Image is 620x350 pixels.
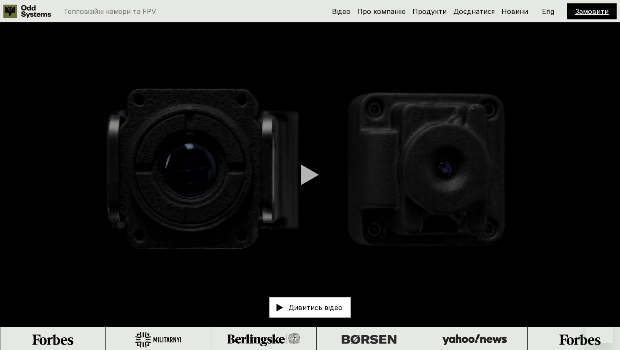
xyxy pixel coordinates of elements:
a: Доєднатися [453,7,495,16]
iframe: Кнопка для запуску вікна повідомлень [586,316,613,343]
a: Про компанію [357,7,406,16]
a: Новини [501,7,528,16]
p: Тепловізійні камери та FPV [64,8,156,15]
a: Продукти [412,7,447,16]
p: Дивитись відео [288,304,342,311]
p: Eng [542,8,554,15]
a: Замовити [575,7,609,16]
a: Відео [332,7,350,16]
